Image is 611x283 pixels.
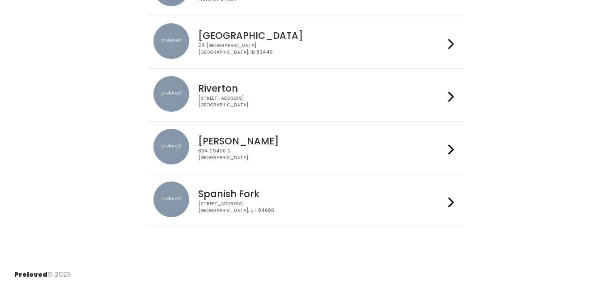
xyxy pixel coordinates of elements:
img: preloved location [153,23,189,59]
div: [STREET_ADDRESS] [GEOGRAPHIC_DATA], UT 84660 [198,201,444,214]
h4: [GEOGRAPHIC_DATA] [198,30,444,41]
div: [STREET_ADDRESS] [GEOGRAPHIC_DATA] [198,95,444,108]
div: 24 [GEOGRAPHIC_DATA] [GEOGRAPHIC_DATA], ID 83440 [198,42,444,55]
a: preloved location [GEOGRAPHIC_DATA] 24 [GEOGRAPHIC_DATA][GEOGRAPHIC_DATA], ID 83440 [153,23,457,61]
h4: Riverton [198,83,444,93]
h4: [PERSON_NAME] [198,136,444,146]
img: preloved location [153,182,189,217]
span: Preloved [14,270,47,279]
div: 834 E 9400 S [GEOGRAPHIC_DATA] [198,148,444,161]
a: preloved location Riverton [STREET_ADDRESS][GEOGRAPHIC_DATA] [153,76,457,114]
div: © 2025 [14,263,71,279]
a: preloved location [PERSON_NAME] 834 E 9400 S[GEOGRAPHIC_DATA] [153,129,457,167]
img: preloved location [153,129,189,165]
a: preloved location Spanish Fork [STREET_ADDRESS][GEOGRAPHIC_DATA], UT 84660 [153,182,457,220]
img: preloved location [153,76,189,112]
h4: Spanish Fork [198,189,444,199]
